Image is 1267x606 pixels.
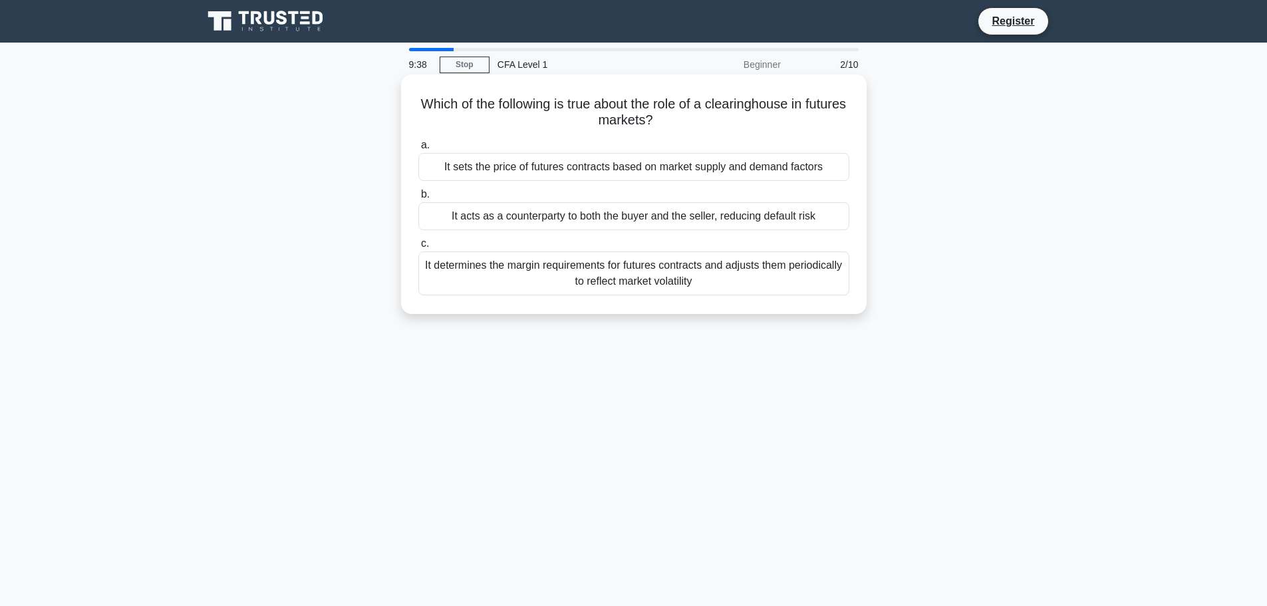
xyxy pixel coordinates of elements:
[417,96,851,129] h5: Which of the following is true about the role of a clearinghouse in futures markets?
[401,51,440,78] div: 9:38
[672,51,789,78] div: Beginner
[789,51,867,78] div: 2/10
[440,57,490,73] a: Stop
[421,237,429,249] span: c.
[421,188,430,200] span: b.
[490,51,672,78] div: CFA Level 1
[421,139,430,150] span: a.
[418,153,849,181] div: It sets the price of futures contracts based on market supply and demand factors
[418,251,849,295] div: It determines the margin requirements for futures contracts and adjusts them periodically to refl...
[984,13,1042,29] a: Register
[418,202,849,230] div: It acts as a counterparty to both the buyer and the seller, reducing default risk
